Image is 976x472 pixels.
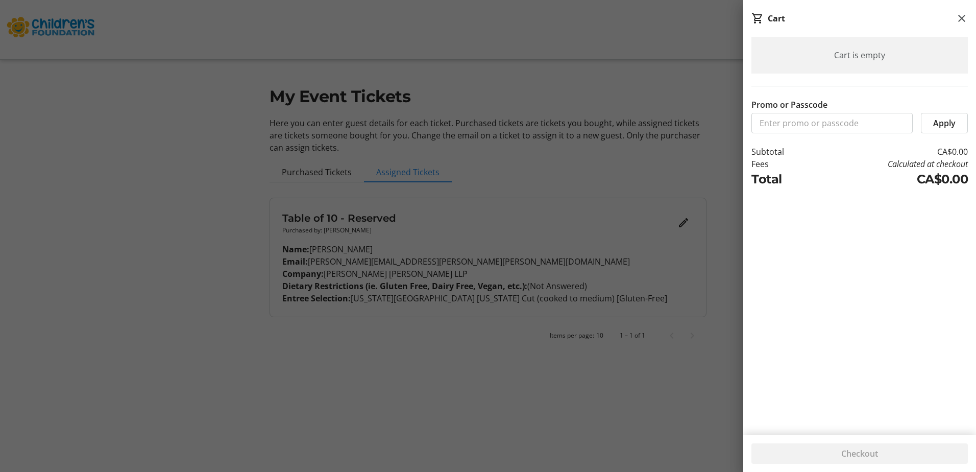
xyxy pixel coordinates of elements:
[814,158,968,170] td: Calculated at checkout
[921,113,968,133] button: Apply
[751,37,968,74] div: Cart is empty
[751,113,913,133] input: Enter promo or passcode
[814,170,968,188] td: CA$0.00
[814,146,968,158] td: CA$0.00
[933,117,956,129] span: Apply
[768,12,785,25] div: Cart
[751,158,814,170] td: Fees
[751,146,814,158] td: Subtotal
[751,170,814,188] td: Total
[751,99,827,111] label: Promo or Passcode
